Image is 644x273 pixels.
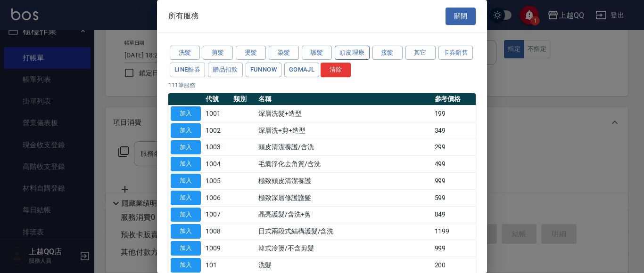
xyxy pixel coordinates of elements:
[432,240,476,257] td: 999
[269,46,299,60] button: 染髮
[432,223,476,240] td: 1199
[208,63,243,77] button: 贈品扣款
[432,122,476,139] td: 349
[171,157,201,171] button: 加入
[203,46,233,60] button: 剪髮
[284,63,319,77] button: GOMAJL
[203,189,231,206] td: 1006
[170,46,200,60] button: 洗髮
[256,93,432,105] th: 名稱
[432,206,476,223] td: 849
[372,46,403,60] button: 接髮
[203,173,231,190] td: 1005
[432,105,476,122] td: 199
[256,105,432,122] td: 深層洗髮+造型
[170,63,205,77] button: LINE酷券
[231,93,256,105] th: 類別
[171,224,201,239] button: 加入
[302,46,332,60] button: 護髮
[256,240,432,257] td: 韓式冷燙/不含剪髮
[203,122,231,139] td: 1002
[203,223,231,240] td: 1008
[432,139,476,156] td: 299
[171,191,201,205] button: 加入
[203,240,231,257] td: 1009
[203,105,231,122] td: 1001
[432,173,476,190] td: 999
[203,206,231,223] td: 1007
[256,139,432,156] td: 頭皮清潔養護/含洗
[236,46,266,60] button: 燙髮
[432,93,476,105] th: 參考價格
[203,93,231,105] th: 代號
[171,174,201,188] button: 加入
[171,241,201,256] button: 加入
[246,63,281,77] button: FUNNOW
[256,189,432,206] td: 極致深層修護護髮
[256,156,432,173] td: 毛囊淨化去角質/含洗
[256,223,432,240] td: 日式兩段式結構護髮/含洗
[256,206,432,223] td: 晶亮護髮/含洗+剪
[446,8,476,25] button: 關閉
[171,123,201,138] button: 加入
[432,189,476,206] td: 599
[438,46,473,60] button: 卡券銷售
[168,81,476,89] p: 111 筆服務
[203,139,231,156] td: 1003
[203,156,231,173] td: 1004
[335,46,370,60] button: 頭皮理療
[171,258,201,273] button: 加入
[171,140,201,155] button: 加入
[432,156,476,173] td: 499
[171,106,201,121] button: 加入
[168,11,198,21] span: 所有服務
[256,122,432,139] td: 深層洗+剪+造型
[171,208,201,222] button: 加入
[321,63,351,77] button: 清除
[256,173,432,190] td: 極致頭皮清潔養護
[405,46,436,60] button: 其它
